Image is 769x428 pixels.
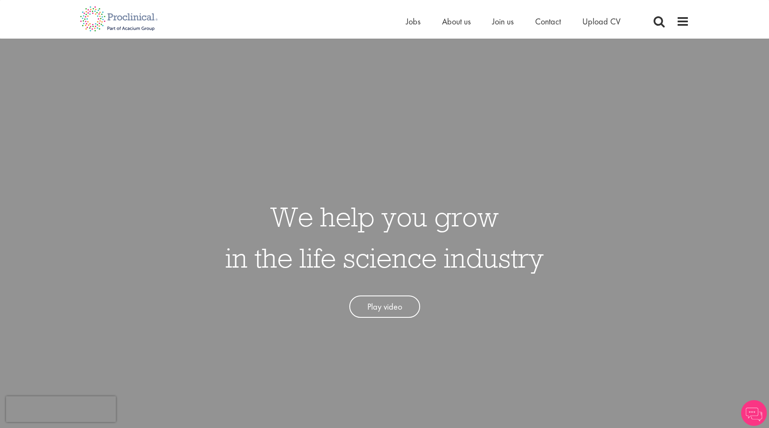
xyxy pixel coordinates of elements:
[442,16,471,27] a: About us
[492,16,514,27] a: Join us
[535,16,561,27] a: Contact
[349,295,420,318] a: Play video
[582,16,621,27] a: Upload CV
[406,16,421,27] a: Jobs
[225,196,544,278] h1: We help you grow in the life science industry
[741,400,767,426] img: Chatbot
